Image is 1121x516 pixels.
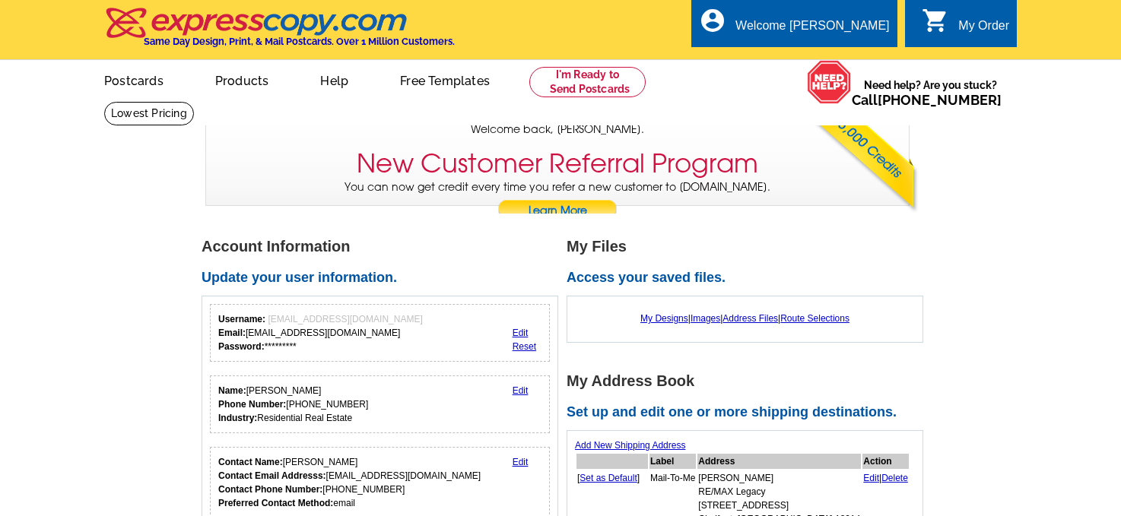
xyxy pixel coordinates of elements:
[268,314,422,324] span: [EMAIL_ADDRESS][DOMAIN_NAME]
[202,239,567,255] h1: Account Information
[567,239,932,255] h1: My Files
[580,473,637,483] a: Set as Default
[513,385,529,396] a: Edit
[210,304,550,362] div: Your login information.
[649,454,696,469] th: Label
[922,7,949,34] i: shopping_cart
[218,385,246,396] strong: Name:
[296,62,373,97] a: Help
[218,498,333,508] strong: Preferred Contact Method:
[852,78,1009,108] span: Need help? Are you stuck?
[218,457,283,467] strong: Contact Name:
[376,62,514,97] a: Free Templates
[144,36,455,47] h4: Same Day Design, Print, & Mail Postcards. Over 1 Million Customers.
[80,62,188,97] a: Postcards
[567,404,932,421] h2: Set up and edit one or more shipping destinations.
[218,399,286,410] strong: Phone Number:
[218,384,368,425] div: [PERSON_NAME] [PHONE_NUMBER] Residential Real Estate
[922,17,1009,36] a: shopping_cart My Order
[862,454,909,469] th: Action
[807,60,852,104] img: help
[958,19,1009,40] div: My Order
[567,373,932,389] h1: My Address Book
[699,7,726,34] i: account_circle
[735,19,889,40] div: Welcome [PERSON_NAME]
[218,470,326,481] strong: Contact Email Addresss:
[722,313,778,324] a: Address Files
[513,328,529,338] a: Edit
[218,341,265,352] strong: Password:
[210,375,550,433] div: Your personal details.
[513,457,529,467] a: Edit
[104,18,455,47] a: Same Day Design, Print, & Mail Postcards. Over 1 Million Customers.
[218,455,481,510] div: [PERSON_NAME] [EMAIL_ADDRESS][DOMAIN_NAME] [PHONE_NUMBER] email
[881,473,908,483] a: Delete
[206,179,909,223] p: You can now get credit every time you refer a new customer to [DOMAIN_NAME].
[575,440,685,451] a: Add New Shipping Address
[697,454,861,469] th: Address
[357,148,758,179] h3: New Customer Referral Program
[471,122,644,138] span: Welcome back, [PERSON_NAME].
[575,304,915,333] div: | | |
[218,484,322,495] strong: Contact Phone Number:
[567,270,932,286] h2: Access your saved files.
[191,62,294,97] a: Products
[218,314,265,324] strong: Username:
[878,92,1002,108] a: [PHONE_NUMBER]
[218,413,257,423] strong: Industry:
[691,313,720,324] a: Images
[202,270,567,286] h2: Update your user information.
[497,200,618,223] a: Learn More
[640,313,688,324] a: My Designs
[780,313,849,324] a: Route Selections
[218,328,246,338] strong: Email:
[852,92,1002,108] span: Call
[513,341,536,352] a: Reset
[863,473,879,483] a: Edit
